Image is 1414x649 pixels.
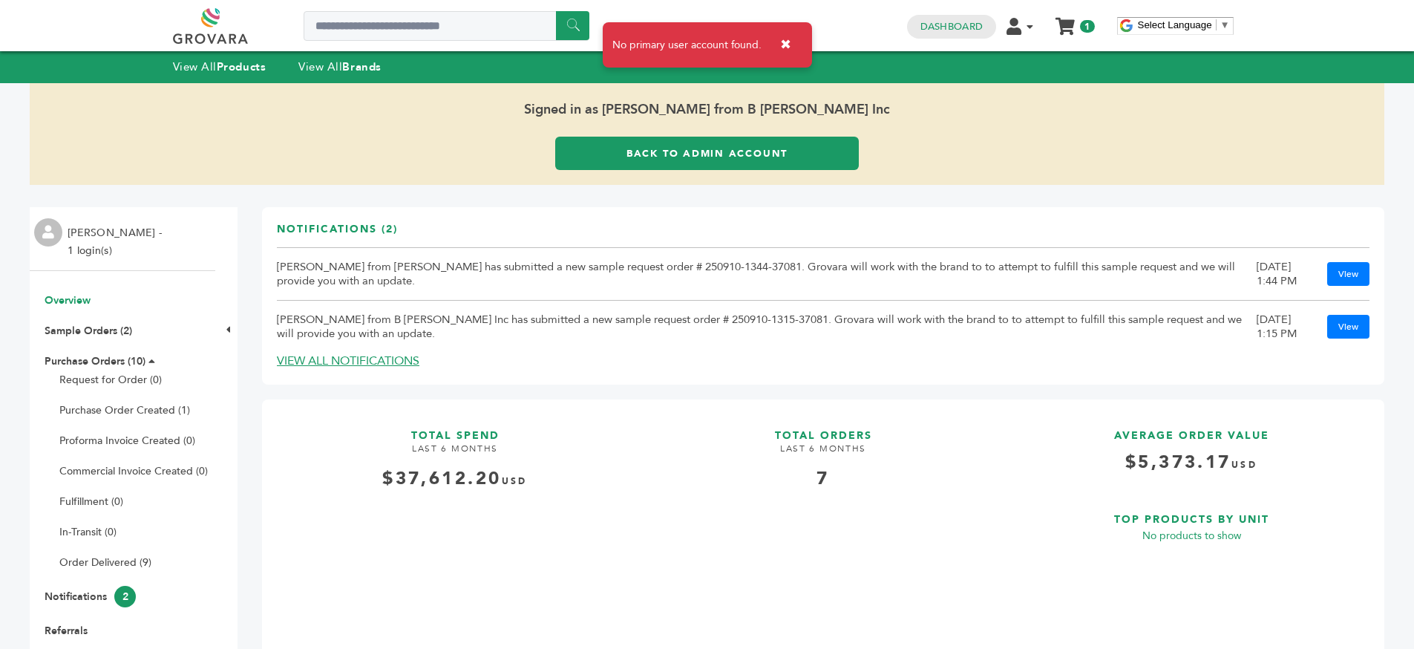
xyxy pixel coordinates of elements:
a: Sample Orders (2) [45,324,132,338]
h3: TOTAL SPEND [277,414,633,443]
span: 1 [1080,20,1094,33]
a: Referrals [45,624,88,638]
h3: Notifications (2) [277,222,398,248]
a: Dashboard [920,20,983,33]
a: VIEW ALL NOTIFICATIONS [277,353,419,369]
span: ▼ [1220,19,1230,30]
a: In-Transit (0) [59,525,117,539]
td: [PERSON_NAME] from B [PERSON_NAME] Inc has submitted a new sample request order # 250910-1315-370... [277,301,1257,353]
li: [PERSON_NAME] - 1 login(s) [68,224,166,260]
h3: TOTAL ORDERS [645,414,1001,443]
img: profile.png [34,218,62,247]
a: Request for Order (0) [59,373,162,387]
h4: LAST 6 MONTHS [277,443,633,466]
a: View [1327,315,1369,339]
a: Order Delivered (9) [59,555,151,570]
div: [DATE] 1:44 PM [1257,260,1312,288]
span: Select Language [1138,19,1212,30]
a: Back to Admin Account [555,137,859,170]
a: Notifications2 [45,590,136,604]
button: ✖ [769,30,802,60]
a: View AllProducts [173,59,266,74]
a: Purchase Orders (10) [45,354,145,368]
span: No primary user account found. [612,38,762,53]
a: Fulfillment (0) [59,495,123,509]
a: View AllBrands [298,59,382,74]
h3: AVERAGE ORDER VALUE [1013,414,1369,443]
span: 2 [114,586,136,607]
h4: $5,373.17 [1013,450,1369,486]
a: View [1327,262,1369,286]
a: Purchase Order Created (1) [59,403,190,417]
a: Overview [45,293,91,307]
span: USD [1231,459,1257,471]
div: 7 [645,466,1001,492]
p: No products to show [1013,527,1369,545]
td: [PERSON_NAME] from [PERSON_NAME] has submitted a new sample request order # 250910-1344-37081. Gr... [277,248,1257,301]
div: $37,612.20 [277,466,633,492]
a: AVERAGE ORDER VALUE $5,373.17USD [1013,414,1369,486]
h3: TOP PRODUCTS BY UNIT [1013,498,1369,527]
strong: Products [217,59,266,74]
div: [DATE] 1:15 PM [1257,313,1312,341]
a: Select Language​ [1138,19,1230,30]
span: Signed in as [PERSON_NAME] from B [PERSON_NAME] Inc [30,83,1384,137]
span: USD [502,475,528,487]
h4: LAST 6 MONTHS [645,443,1001,466]
strong: Brands [342,59,381,74]
a: My Cart [1056,13,1073,29]
a: Proforma Invoice Created (0) [59,434,195,448]
a: Commercial Invoice Created (0) [59,464,208,478]
input: Search a product or brand... [304,11,589,41]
